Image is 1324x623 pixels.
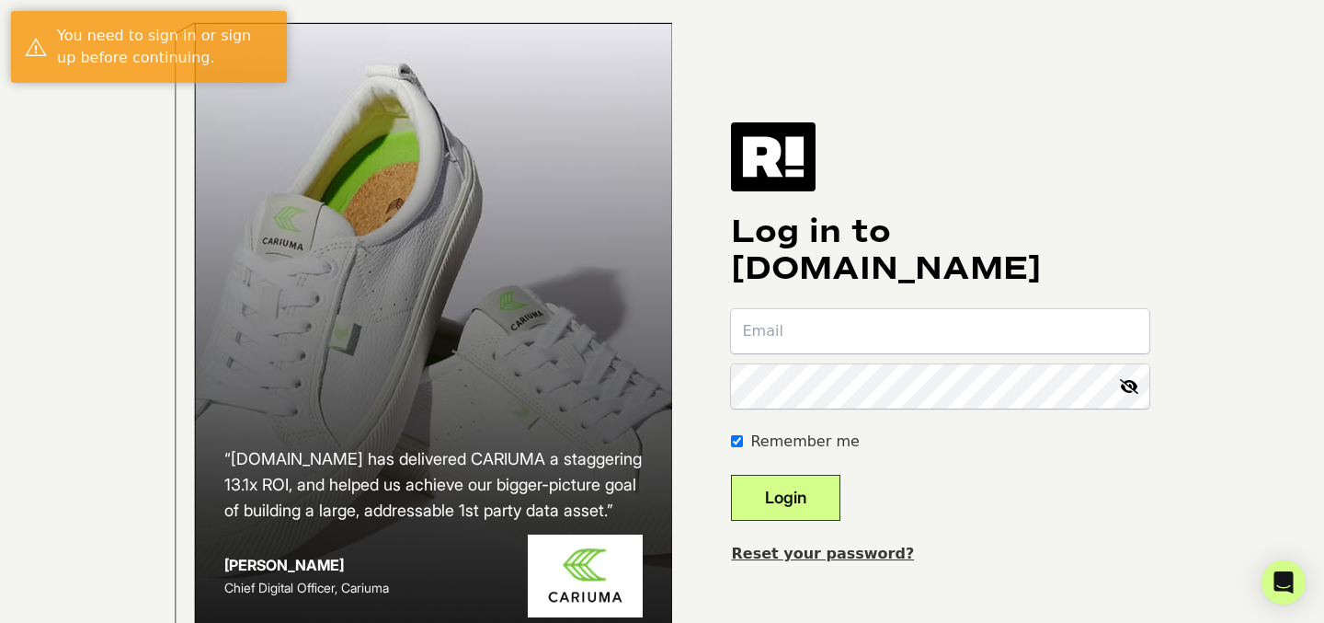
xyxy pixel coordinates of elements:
[731,213,1149,287] h1: Log in to [DOMAIN_NAME]
[731,545,914,562] a: Reset your password?
[528,535,643,618] img: Cariuma
[224,580,389,595] span: Chief Digital Officer, Cariuma
[224,446,644,524] h2: “[DOMAIN_NAME] has delivered CARIUMA a staggering 13.1x ROI, and helped us achieve our bigger-pic...
[750,431,859,453] label: Remember me
[224,556,344,574] strong: [PERSON_NAME]
[57,25,273,69] div: You need to sign in or sign up before continuing.
[1261,560,1306,605] div: Open Intercom Messenger
[731,309,1149,353] input: Email
[731,475,840,521] button: Login
[731,122,816,190] img: Retention.com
